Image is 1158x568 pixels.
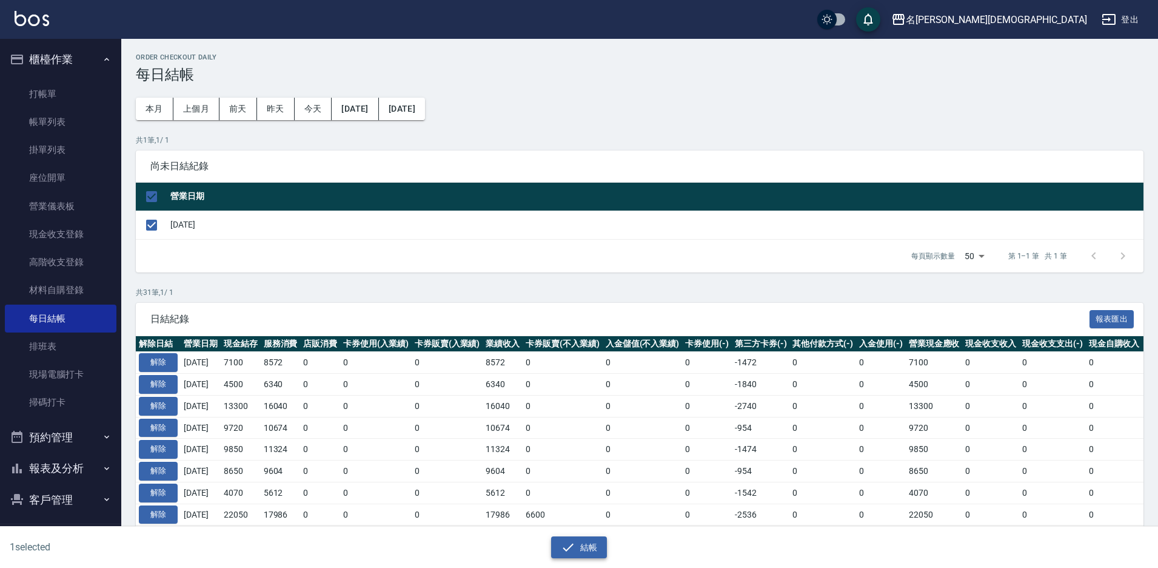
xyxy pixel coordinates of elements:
a: 帳單列表 [5,108,116,136]
td: 0 [789,461,856,482]
th: 現金收支支出(-) [1019,336,1086,352]
td: 0 [340,352,412,374]
td: 0 [412,439,483,461]
td: 0 [789,504,856,526]
td: 0 [962,439,1019,461]
a: 每日結帳 [5,305,116,333]
button: 解除 [139,505,178,524]
td: [DATE] [181,439,221,461]
td: 9720 [906,417,963,439]
td: 0 [340,482,412,504]
td: 6600 [523,504,603,526]
td: 0 [1019,374,1086,396]
th: 入金儲值(不入業績) [603,336,683,352]
td: 8572 [483,352,523,374]
td: 0 [789,482,856,504]
td: 0 [789,395,856,417]
td: 0 [523,417,603,439]
a: 掛單列表 [5,136,116,164]
td: 0 [412,374,483,396]
th: 店販消費 [300,336,340,352]
td: 5612 [261,482,301,504]
td: 0 [856,482,906,504]
button: 本月 [136,98,173,120]
td: 0 [682,439,732,461]
button: 員工及薪資 [5,515,116,547]
td: 0 [340,504,412,526]
td: 10674 [261,417,301,439]
td: -1542 [732,482,790,504]
td: 0 [1086,374,1143,396]
td: 0 [412,504,483,526]
td: 0 [789,417,856,439]
td: 0 [682,395,732,417]
td: 0 [523,395,603,417]
th: 解除日結 [136,336,181,352]
td: 0 [300,352,340,374]
td: 0 [603,504,683,526]
td: 0 [523,352,603,374]
td: 0 [412,395,483,417]
a: 掃碼打卡 [5,388,116,416]
td: 0 [603,374,683,396]
td: 7100 [906,352,963,374]
button: 客戶管理 [5,484,116,516]
th: 營業日期 [181,336,221,352]
td: 0 [962,461,1019,482]
td: 0 [1019,504,1086,526]
button: 解除 [139,462,178,481]
td: 6340 [261,374,301,396]
td: 0 [856,374,906,396]
th: 卡券販賣(不入業績) [523,336,603,352]
td: 0 [962,352,1019,374]
h6: 1 selected [10,539,287,555]
th: 營業現金應收 [906,336,963,352]
td: 5612 [483,482,523,504]
td: 0 [1086,439,1143,461]
td: 0 [300,417,340,439]
th: 入金使用(-) [856,336,906,352]
button: 櫃檯作業 [5,44,116,75]
th: 第三方卡券(-) [732,336,790,352]
td: 0 [300,504,340,526]
td: 8650 [221,461,261,482]
td: 0 [603,352,683,374]
h3: 每日結帳 [136,66,1143,83]
td: [DATE] [181,504,221,526]
th: 現金自購收入 [1086,336,1143,352]
a: 排班表 [5,333,116,360]
td: 0 [1086,395,1143,417]
td: 7100 [221,352,261,374]
td: 17986 [483,504,523,526]
td: [DATE] [181,352,221,374]
td: -1474 [732,439,790,461]
td: 0 [1019,417,1086,439]
th: 業績收入 [483,336,523,352]
td: 0 [1019,352,1086,374]
th: 其他付款方式(-) [789,336,856,352]
td: 9850 [906,439,963,461]
td: 0 [962,417,1019,439]
td: 9720 [221,417,261,439]
td: 0 [300,395,340,417]
button: 解除 [139,419,178,438]
button: 前天 [219,98,257,120]
p: 每頁顯示數量 [911,251,955,262]
td: 22050 [906,504,963,526]
td: 0 [412,417,483,439]
a: 高階收支登錄 [5,248,116,276]
td: 0 [523,482,603,504]
td: 0 [962,504,1019,526]
td: 16040 [483,395,523,417]
th: 卡券使用(-) [682,336,732,352]
td: 4070 [906,482,963,504]
p: 共 1 筆, 1 / 1 [136,135,1143,146]
td: 0 [523,461,603,482]
th: 卡券販賣(入業績) [412,336,483,352]
span: 尚未日結紀錄 [150,160,1129,172]
button: 解除 [139,484,178,502]
td: 17986 [261,504,301,526]
td: 0 [789,439,856,461]
button: [DATE] [332,98,378,120]
td: 0 [412,482,483,504]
